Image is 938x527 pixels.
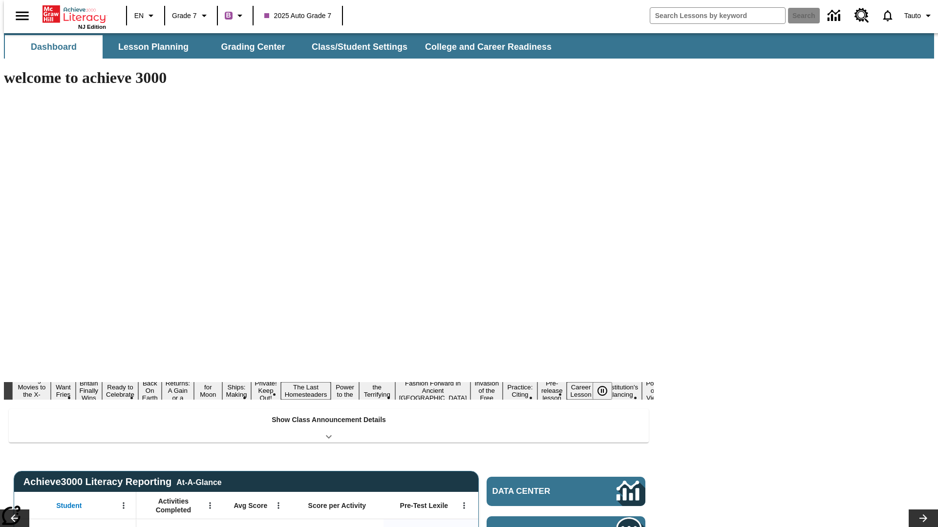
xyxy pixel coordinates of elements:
button: Slide 5 Back On Earth [138,378,162,403]
button: Slide 3 Britain Finally Wins [76,378,103,403]
span: Grade 7 [172,11,197,21]
span: Data Center [492,486,584,496]
div: SubNavbar [4,33,934,59]
button: Slide 17 Career Lesson [567,382,596,400]
span: Student [56,501,82,510]
button: Class/Student Settings [304,35,415,59]
button: Slide 19 Point of View [642,378,664,403]
span: 2025 Auto Grade 7 [264,11,332,21]
button: Slide 7 Time for Moon Rules? [194,375,222,407]
span: NJ Edition [78,24,106,30]
button: Slide 4 Get Ready to Celebrate Juneteenth! [102,375,138,407]
button: Slide 2 Do You Want Fries With That? [51,367,75,414]
button: Open Menu [203,498,217,513]
span: EN [134,11,144,21]
button: Lesson carousel, Next [909,509,938,527]
span: Score per Activity [308,501,366,510]
button: Slide 14 The Invasion of the Free CD [470,371,503,410]
button: Grade: Grade 7, Select a grade [168,7,214,24]
div: SubNavbar [4,35,560,59]
span: Tauto [904,11,921,21]
button: Slide 16 Pre-release lesson [537,378,567,403]
a: Data Center [822,2,849,29]
div: Pause [593,382,622,400]
button: Open side menu [8,1,37,30]
div: Show Class Announcement Details [9,409,649,443]
button: Slide 10 The Last Homesteaders [281,382,331,400]
div: At-A-Glance [176,476,221,487]
button: Boost Class color is purple. Change class color [221,7,250,24]
button: Profile/Settings [900,7,938,24]
span: Achieve3000 Literacy Reporting [23,476,222,487]
button: College and Career Readiness [417,35,559,59]
button: Open Menu [271,498,286,513]
a: Data Center [487,477,645,506]
a: Home [43,4,106,24]
input: search field [650,8,785,23]
button: Slide 1 Taking Movies to the X-Dimension [12,375,51,407]
button: Language: EN, Select a language [130,7,161,24]
span: Pre-Test Lexile [400,501,448,510]
button: Open Menu [116,498,131,513]
span: B [226,9,231,21]
button: Pause [593,382,612,400]
button: Lesson Planning [105,35,202,59]
a: Resource Center, Will open in new tab [849,2,875,29]
span: Activities Completed [141,497,206,514]
h1: welcome to achieve 3000 [4,69,654,87]
button: Slide 6 Free Returns: A Gain or a Drain? [162,371,194,410]
span: Avg Score [234,501,267,510]
button: Grading Center [204,35,302,59]
p: Show Class Announcement Details [272,415,386,425]
button: Slide 12 Attack of the Terrifying Tomatoes [359,375,395,407]
button: Dashboard [5,35,103,59]
button: Slide 13 Fashion Forward in Ancient Rome [395,378,471,403]
button: Slide 8 Cruise Ships: Making Waves [222,375,251,407]
button: Slide 9 Private! Keep Out! [251,378,281,403]
button: Open Menu [457,498,471,513]
a: Notifications [875,3,900,28]
div: Home [43,3,106,30]
button: Slide 15 Mixed Practice: Citing Evidence [503,375,537,407]
button: Slide 11 Solar Power to the People [331,375,359,407]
